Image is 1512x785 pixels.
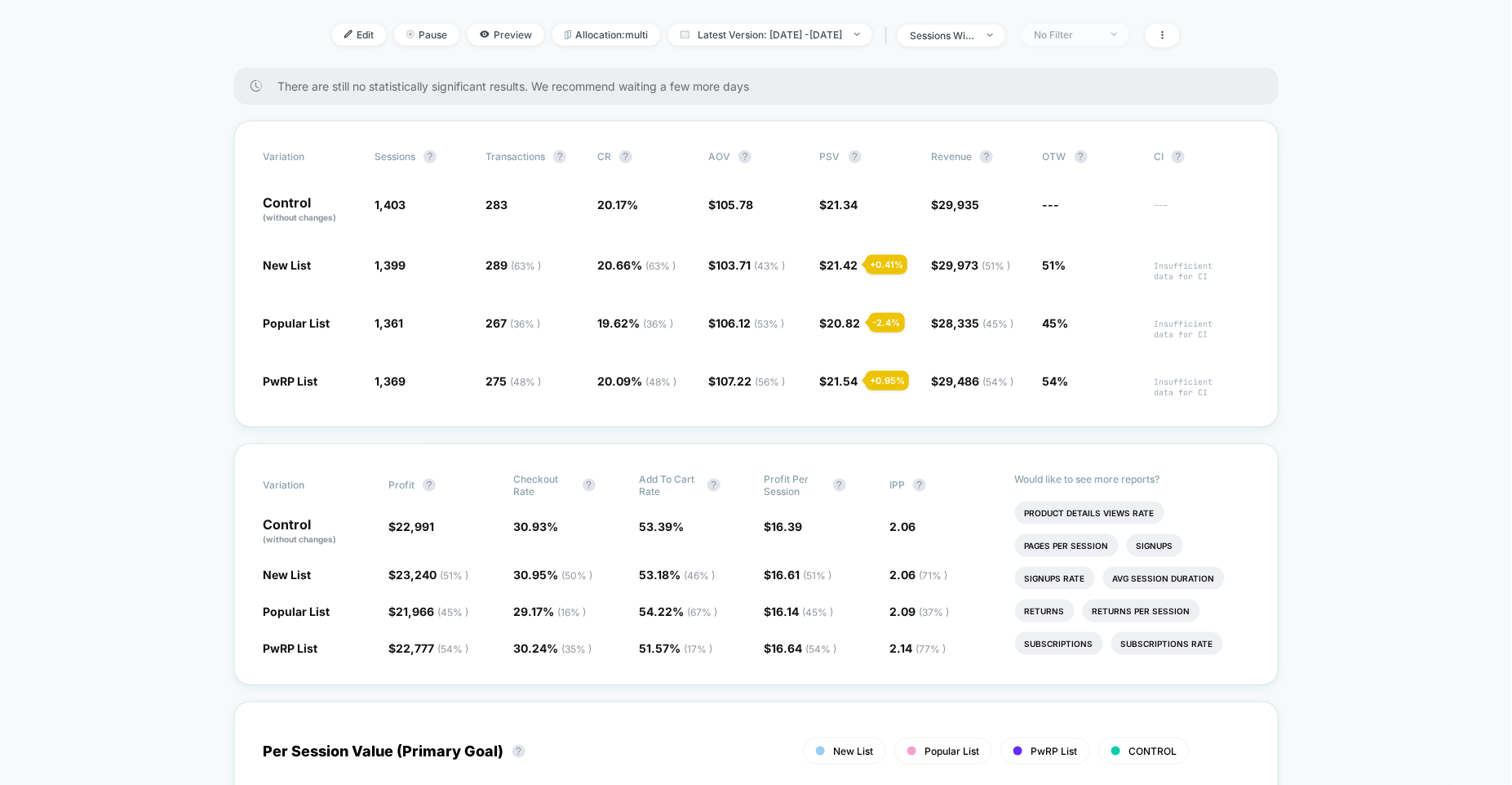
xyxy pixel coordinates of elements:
[639,520,684,533] span: 53.39 %
[597,198,638,212] span: 20.17 %
[264,473,353,497] span: Variation
[423,479,436,492] button: ?
[388,604,468,618] span: $
[938,316,1013,330] span: 28,335
[820,316,861,330] span: $
[394,24,459,46] span: Pause
[514,568,593,582] span: 30.95 %
[396,604,468,618] span: 21,966
[639,568,715,582] span: 53.18 %
[552,24,660,46] span: Allocation: multi
[755,376,785,388] span: ( 56 % )
[910,29,975,42] div: sessions with impression
[1111,632,1223,655] li: Subscriptions Rate
[716,258,785,272] span: 103.71
[833,745,873,757] span: New List
[440,569,468,582] span: ( 51 % )
[486,316,540,330] span: 267
[375,316,403,330] span: 1,361
[772,604,834,618] span: 16.14
[1128,745,1177,757] span: CONTROL
[806,643,837,655] span: ( 54 % )
[772,520,803,533] span: 16.39
[684,643,712,655] span: ( 17 % )
[1154,319,1248,340] span: Insufficient data for CI
[375,258,406,272] span: 1,399
[738,150,752,163] button: ?
[982,376,1013,388] span: ( 54 % )
[708,316,784,330] span: $
[687,606,717,618] span: ( 67 % )
[344,30,353,38] img: edit
[264,150,353,163] span: Variation
[1083,600,1200,622] li: Returns Per Session
[707,479,721,492] button: ?
[645,376,676,388] span: ( 48 % )
[264,196,358,224] p: Control
[765,641,837,655] span: $
[854,33,860,36] img: end
[803,606,834,618] span: ( 45 % )
[510,376,541,388] span: ( 48 % )
[820,258,858,272] span: $
[869,313,905,332] div: - 2.4 %
[916,643,946,655] span: ( 77 % )
[708,374,785,388] span: $
[938,374,1013,388] span: 29,486
[1172,150,1185,163] button: ?
[375,198,406,212] span: 1,403
[645,260,676,272] span: ( 63 % )
[716,198,753,212] span: 105.78
[468,24,544,46] span: Preview
[772,641,837,655] span: 16.64
[332,24,386,46] span: Edit
[1031,745,1077,757] span: PwRP List
[264,604,330,618] span: Popular List
[1015,473,1249,485] p: Would like to see more reports?
[511,260,541,272] span: ( 63 % )
[278,79,1246,93] span: There are still no statistically significant results. We recommend waiting a few more days
[1103,567,1225,590] li: Avg Session Duration
[708,198,753,212] span: $
[889,641,946,655] span: 2.14
[938,258,1010,272] span: 29,973
[1015,502,1164,524] li: Product Details Views Rate
[931,374,1013,388] span: $
[681,30,689,38] img: calendar
[889,520,916,533] span: 2.06
[437,606,468,618] span: ( 45 % )
[1015,600,1075,622] li: Returns
[597,258,676,272] span: 20.66 %
[264,374,318,388] span: PwRP List
[597,316,673,330] span: 19.62 %
[889,479,905,491] span: IPP
[931,150,972,163] span: Revenue
[1154,261,1248,282] span: Insufficient data for CI
[1015,534,1119,557] li: Pages Per Session
[820,150,840,163] span: PSV
[486,374,541,388] span: 275
[388,479,415,491] span: Profit
[388,641,468,655] span: $
[1043,374,1069,388] span: 54%
[1015,632,1103,655] li: Subscriptions
[982,260,1010,272] span: ( 51 % )
[1043,150,1133,163] span: OTW
[866,255,907,274] div: + 0.41 %
[772,568,832,582] span: 16.61
[514,641,592,655] span: 30.24 %
[931,198,979,212] span: $
[639,473,699,497] span: Add To Cart Rate
[514,604,587,618] span: 29.17 %
[1111,33,1117,36] img: end
[396,520,434,533] span: 22,991
[913,479,926,492] button: ?
[987,33,993,37] img: end
[264,258,312,272] span: New List
[639,604,717,618] span: 54.22 %
[264,534,337,544] span: (without changes)
[1075,150,1088,163] button: ?
[565,30,571,39] img: rebalance
[833,479,846,492] button: ?
[931,258,1010,272] span: $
